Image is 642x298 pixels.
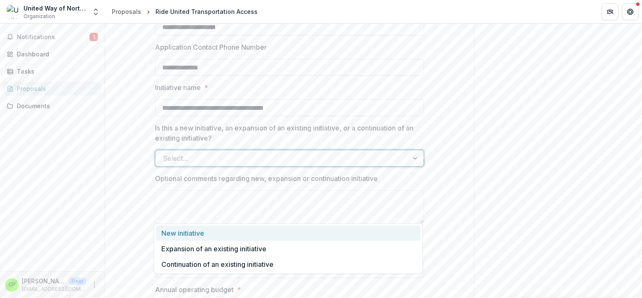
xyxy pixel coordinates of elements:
a: Proposals [108,5,145,18]
p: [EMAIL_ADDRESS][DOMAIN_NAME] [22,285,86,293]
button: Partners [602,3,618,20]
a: Documents [3,99,101,113]
button: More [89,280,100,290]
span: Organization [24,13,55,20]
button: Open entity switcher [90,3,102,20]
button: Notifications1 [3,30,101,44]
div: Continuation of an existing initiative [156,256,421,272]
div: Proposals [112,7,141,16]
div: Proposals [17,84,95,93]
p: Annual operating budget [155,285,234,295]
nav: breadcrumb [108,5,261,18]
div: United Way of Northeast [US_STATE], Inc. [24,4,87,13]
p: Initiative name [155,82,201,93]
div: Catherine Paez [8,282,16,287]
span: 1 [89,33,98,41]
img: United Way of Northeast Florida, Inc. [7,5,20,19]
div: Ride United Transportation Access [155,7,258,16]
div: New initiative [156,226,421,241]
span: Notifications [17,34,89,41]
p: User [69,277,86,285]
p: Is this a new initiative, an expansion of an existing initiative, or a continuation of an existin... [155,123,419,143]
a: Dashboard [3,47,101,61]
p: [PERSON_NAME] [22,277,66,285]
p: Application Contact Phone Number [155,42,267,52]
button: Get Help [622,3,639,20]
div: Dashboard [17,50,95,59]
p: Optional comments regarding new, expansion or continuation initiative [155,173,378,184]
div: Documents [17,101,95,110]
div: Tasks [17,67,95,76]
div: Expansion of an existing initiative [156,241,421,256]
a: Tasks [3,64,101,78]
a: Proposals [3,82,101,96]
